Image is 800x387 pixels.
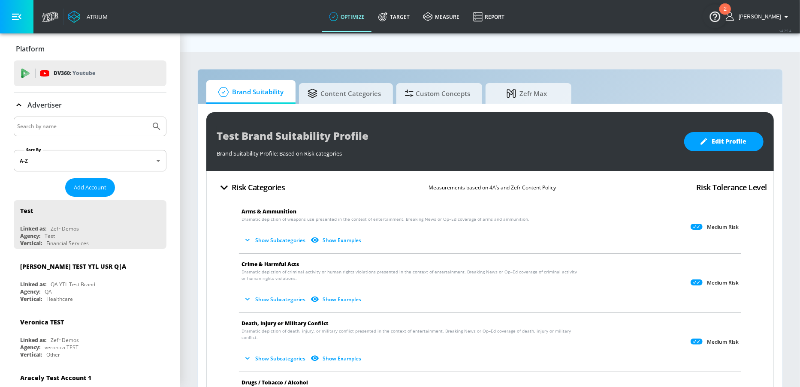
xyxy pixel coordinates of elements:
[14,256,166,305] div: [PERSON_NAME] TEST YTL USR Q|ALinked as:QA YTL Test BrandAgency:QAVertical:Healthcare
[494,83,559,104] span: Zefr Max
[20,344,40,351] div: Agency:
[14,200,166,249] div: TestLinked as:Zefr DemosAgency:TestVertical:Financial Services
[242,269,580,282] span: Dramatic depiction of criminal activity or human rights violations presented in the context of en...
[20,232,40,240] div: Agency:
[232,181,285,193] h4: Risk Categories
[46,240,89,247] div: Financial Services
[215,82,284,102] span: Brand Suitability
[20,281,46,288] div: Linked as:
[242,261,299,268] span: Crime & Harmful Acts
[14,312,166,360] div: Veronica TESTLinked as:Zefr DemosAgency:veronica TESTVertical:Other
[46,295,73,303] div: Healthcare
[20,288,40,295] div: Agency:
[65,178,115,197] button: Add Account
[405,83,470,104] span: Custom Concepts
[51,336,79,344] div: Zefr Demos
[24,147,43,153] label: Sort By
[72,69,95,78] p: Youtube
[466,1,511,32] a: Report
[217,145,676,157] div: Brand Suitability Profile: Based on Risk categories
[696,181,767,193] h4: Risk Tolerance Level
[684,132,764,151] button: Edit Profile
[779,28,791,33] span: v 4.25.4
[74,183,106,192] span: Add Account
[322,1,371,32] a: optimize
[701,136,746,147] span: Edit Profile
[54,69,95,78] p: DV360:
[309,351,365,366] button: Show Examples
[45,232,55,240] div: Test
[68,10,108,23] a: Atrium
[20,262,126,270] div: [PERSON_NAME] TEST YTL USR Q|A
[707,224,739,231] p: Medium Risk
[14,60,166,86] div: DV360: Youtube
[20,295,42,303] div: Vertical:
[27,100,62,110] p: Advertiser
[242,292,309,306] button: Show Subcategories
[417,1,466,32] a: measure
[20,240,42,247] div: Vertical:
[45,288,52,295] div: QA
[20,336,46,344] div: Linked as:
[309,292,365,306] button: Show Examples
[17,121,147,132] input: Search by name
[16,44,45,54] p: Platform
[724,9,727,20] div: 2
[242,379,308,386] span: Drugs / Tobacco / Alcohol
[242,233,309,247] button: Show Subcategories
[242,216,529,222] span: Dramatic depiction of weapons use presented in the context of entertainment. Breaking News or Op–...
[242,208,296,215] span: Arms & Ammunition
[20,225,46,232] div: Linked as:
[213,177,289,198] button: Risk Categories
[735,14,781,20] span: login as: sarah.grindle@zefr.com
[45,344,78,351] div: veronica TEST
[242,320,329,327] span: Death, Injury or Military Conflict
[20,351,42,358] div: Vertical:
[14,93,166,117] div: Advertiser
[83,13,108,21] div: Atrium
[726,12,791,22] button: [PERSON_NAME]
[20,318,64,326] div: Veronica TEST
[242,351,309,366] button: Show Subcategories
[707,279,739,286] p: Medium Risk
[429,183,556,192] p: Measurements based on 4A’s and Zefr Content Policy
[20,374,91,382] div: Aracely Test Account 1
[707,339,739,345] p: Medium Risk
[703,4,727,28] button: Open Resource Center, 2 new notifications
[46,351,60,358] div: Other
[371,1,417,32] a: Target
[14,37,166,61] div: Platform
[308,83,381,104] span: Content Categories
[242,328,580,341] span: Dramatic depiction of death, injury, or military conflict presented in the context of entertainme...
[51,281,95,288] div: QA YTL Test Brand
[51,225,79,232] div: Zefr Demos
[20,207,33,215] div: Test
[309,233,365,247] button: Show Examples
[14,150,166,171] div: A-Z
